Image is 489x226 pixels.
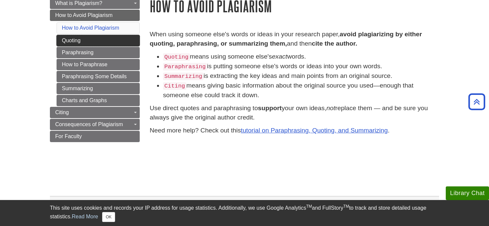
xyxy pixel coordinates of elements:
a: Consequences of Plagiarism [50,119,140,130]
a: Paraphrasing Some Details [57,71,140,82]
a: How to Avoid Plagiarism [62,25,119,31]
button: Close [102,212,115,222]
a: Read More [72,214,98,219]
a: How to Paraphrase [57,59,140,70]
strong: support [258,105,281,112]
span: Citing [55,110,69,115]
code: Summarizing [163,73,204,80]
span: How to Avoid Plagiarism [55,12,112,18]
code: Paraphrasing [163,63,207,71]
div: This site uses cookies and records your IP address for usage statistics. Additionally, we use Goo... [50,204,439,222]
li: is putting someone else's words or ideas into your own words. [163,62,439,71]
a: For Faculty [50,131,140,142]
button: Library Chat [446,186,489,200]
code: Quoting [163,53,190,61]
span: Consequences of Plagiarism [55,121,123,127]
a: Quoting [57,35,140,46]
p: When using someone else's words or ideas in your research paper, and then [150,30,439,49]
strong: cite the author. [312,40,357,47]
a: Back to Top [466,97,487,106]
p: Need more help? Check out this . [150,126,439,135]
sup: TM [306,204,312,209]
span: What is Plagiarism? [55,0,102,6]
a: tutorial on Paraphrasing, Quoting, and Summarizing [241,127,388,134]
li: means using someone else's words. [163,52,439,62]
em: not [326,105,335,112]
code: Citing [163,82,186,90]
li: means giving basic information about the original source you used—enough that someone else could ... [163,81,439,100]
sup: TM [343,204,349,209]
span: For Faculty [55,133,82,139]
a: Citing [50,107,140,118]
a: Paraphrasing [57,47,140,58]
p: Use direct quotes and paraphrasing to your own ideas, replace them — and be sure you always give ... [150,104,439,123]
a: Summarizing [57,83,140,94]
a: How to Avoid Plagiarism [50,10,140,21]
li: is extracting the key ideas and main points from an original source. [163,71,439,81]
em: exact [272,53,287,60]
a: Charts and Graphs [57,95,140,106]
